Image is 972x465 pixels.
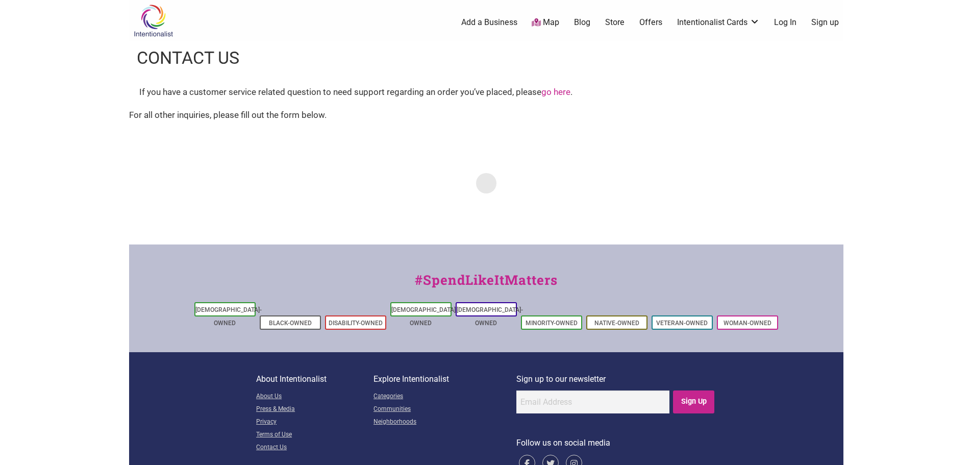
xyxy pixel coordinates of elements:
a: Log In [774,17,796,28]
a: Veteran-Owned [656,320,708,327]
a: [DEMOGRAPHIC_DATA]-Owned [195,306,262,327]
a: Privacy [256,416,373,429]
a: Communities [373,403,516,416]
a: Neighborhoods [373,416,516,429]
h1: Contact Us [137,46,239,70]
a: Contact Us [256,442,373,454]
a: go here [541,87,570,97]
a: About Us [256,390,373,403]
p: About Intentionalist [256,373,373,386]
a: Press & Media [256,403,373,416]
a: Minority-Owned [526,320,578,327]
div: For all other inquiries, please fill out the form below. [129,109,843,122]
a: Terms of Use [256,429,373,442]
a: Blog [574,17,590,28]
a: [DEMOGRAPHIC_DATA]-Owned [391,306,458,327]
a: Disability-Owned [329,320,383,327]
a: Native-Owned [594,320,639,327]
a: [DEMOGRAPHIC_DATA]-Owned [457,306,523,327]
a: Categories [373,390,516,403]
img: Intentionalist [129,4,178,37]
a: Add a Business [461,17,517,28]
p: Sign up to our newsletter [516,373,716,386]
div: If you have a customer service related question to need support regarding an order you’ve placed,... [139,86,833,99]
a: Map [532,17,559,29]
a: Store [605,17,625,28]
a: Intentionalist Cards [677,17,760,28]
p: Follow us on social media [516,436,716,450]
a: Black-Owned [269,320,312,327]
div: #SpendLikeItMatters [129,270,843,300]
input: Sign Up [673,390,714,413]
p: Explore Intentionalist [373,373,516,386]
input: Email Address [516,390,669,413]
a: Sign up [811,17,839,28]
a: Offers [639,17,662,28]
a: Woman-Owned [724,320,771,327]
